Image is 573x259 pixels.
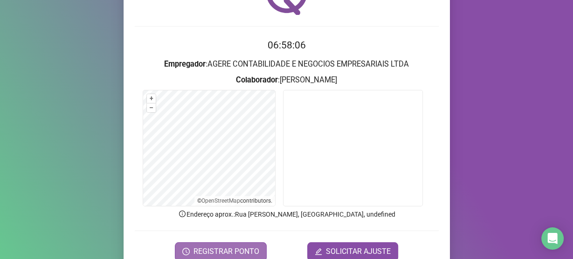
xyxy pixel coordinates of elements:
h3: : [PERSON_NAME] [135,74,439,86]
p: Endereço aprox. : Rua [PERSON_NAME], [GEOGRAPHIC_DATA], undefined [135,209,439,219]
span: REGISTRAR PONTO [193,246,259,257]
span: edit [315,248,322,255]
span: SOLICITAR AJUSTE [326,246,391,257]
button: – [147,103,156,112]
span: clock-circle [182,248,190,255]
div: Open Intercom Messenger [541,227,564,250]
a: OpenStreetMap [201,198,240,204]
span: info-circle [178,210,186,218]
button: + [147,94,156,103]
strong: Colaborador [236,75,278,84]
strong: Empregador [164,60,206,68]
h3: : AGERE CONTABILIDADE E NEGOCIOS EMPRESARIAIS LTDA [135,58,439,70]
time: 06:58:06 [268,40,306,51]
li: © contributors. [197,198,272,204]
